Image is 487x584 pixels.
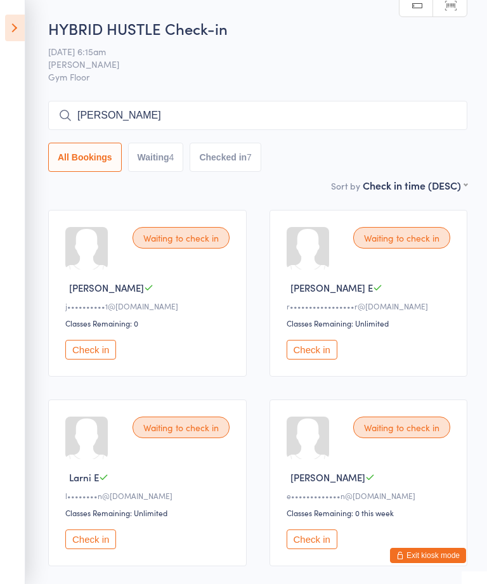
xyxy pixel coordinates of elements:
[290,281,373,294] span: [PERSON_NAME] E
[69,470,99,484] span: Larni E
[65,529,116,549] button: Check in
[390,548,466,563] button: Exit kiosk mode
[133,417,230,438] div: Waiting to check in
[331,179,360,192] label: Sort by
[363,178,467,192] div: Check in time (DESC)
[133,227,230,249] div: Waiting to check in
[287,318,455,328] div: Classes Remaining: Unlimited
[353,227,450,249] div: Waiting to check in
[48,70,467,83] span: Gym Floor
[65,318,233,328] div: Classes Remaining: 0
[287,490,455,501] div: e•••••••••••••n@[DOMAIN_NAME]
[353,417,450,438] div: Waiting to check in
[65,490,233,501] div: l••••••••n@[DOMAIN_NAME]
[65,507,233,518] div: Classes Remaining: Unlimited
[287,340,337,360] button: Check in
[48,101,467,130] input: Search
[48,45,448,58] span: [DATE] 6:15am
[69,281,144,294] span: [PERSON_NAME]
[128,143,184,172] button: Waiting4
[287,507,455,518] div: Classes Remaining: 0 this week
[169,152,174,162] div: 4
[247,152,252,162] div: 7
[287,529,337,549] button: Check in
[65,301,233,311] div: j••••••••••1@[DOMAIN_NAME]
[65,340,116,360] button: Check in
[48,143,122,172] button: All Bookings
[48,58,448,70] span: [PERSON_NAME]
[287,301,455,311] div: r•••••••••••••••••r@[DOMAIN_NAME]
[190,143,261,172] button: Checked in7
[290,470,365,484] span: [PERSON_NAME]
[48,18,467,39] h2: HYBRID HUSTLE Check-in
